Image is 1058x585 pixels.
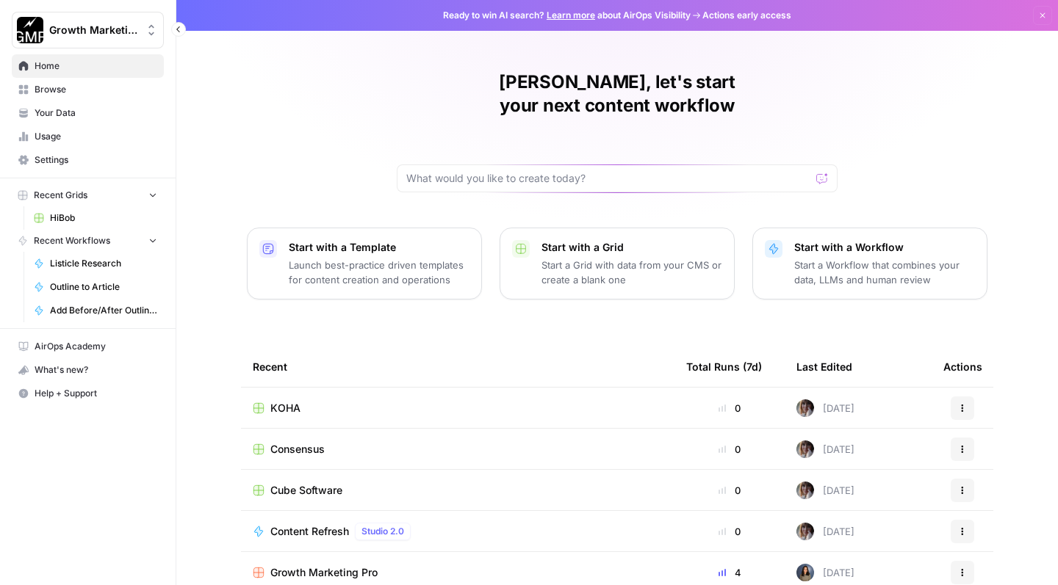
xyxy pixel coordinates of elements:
[253,401,663,415] a: KOHA
[253,523,663,540] a: Content RefreshStudio 2.0
[27,299,164,322] a: Add Before/After Outline to KB
[12,184,164,206] button: Recent Grids
[34,189,87,202] span: Recent Grids
[12,148,164,172] a: Settings
[34,234,110,247] span: Recent Workflows
[253,483,663,498] a: Cube Software
[247,228,482,299] button: Start with a TemplateLaunch best-practice driven templates for content creation and operations
[50,304,157,317] span: Add Before/After Outline to KB
[796,440,814,458] img: rw7z87w77s6b6ah2potetxv1z3h6
[406,171,810,186] input: What would you like to create today?
[796,399,814,417] img: rw7z87w77s6b6ah2potetxv1z3h6
[270,483,342,498] span: Cube Software
[12,101,164,125] a: Your Data
[397,70,838,117] h1: [PERSON_NAME], let's start your next content workflow
[35,59,157,73] span: Home
[443,9,691,22] span: Ready to win AI search? about AirOps Visibility
[500,228,735,299] button: Start with a GridStart a Grid with data from your CMS or create a blank one
[12,78,164,101] a: Browse
[796,440,854,458] div: [DATE]
[270,401,301,415] span: KOHA
[796,564,854,581] div: [DATE]
[253,565,663,580] a: Growth Marketing Pro
[796,564,814,581] img: q840ambyqsdkpt4363qgssii3vef
[12,335,164,358] a: AirOps Academy
[12,359,163,381] div: What's new?
[49,23,138,37] span: Growth Marketing Pro
[794,258,975,287] p: Start a Workflow that combines your data, LLMs and human review
[796,523,854,540] div: [DATE]
[253,346,663,387] div: Recent
[796,523,814,540] img: rw7z87w77s6b6ah2potetxv1z3h6
[686,401,773,415] div: 0
[270,565,378,580] span: Growth Marketing Pro
[686,346,762,387] div: Total Runs (7d)
[541,258,722,287] p: Start a Grid with data from your CMS or create a blank one
[289,258,469,287] p: Launch best-practice driven templates for content creation and operations
[270,524,349,539] span: Content Refresh
[35,130,157,143] span: Usage
[796,482,814,499] img: rw7z87w77s6b6ah2potetxv1z3h6
[686,524,773,539] div: 0
[12,12,164,48] button: Workspace: Growth Marketing Pro
[12,358,164,382] button: What's new?
[686,483,773,498] div: 0
[943,346,982,387] div: Actions
[50,257,157,270] span: Listicle Research
[27,275,164,299] a: Outline to Article
[686,442,773,457] div: 0
[35,340,157,353] span: AirOps Academy
[547,10,595,21] a: Learn more
[12,230,164,252] button: Recent Workflows
[794,240,975,255] p: Start with a Workflow
[796,346,852,387] div: Last Edited
[12,382,164,405] button: Help + Support
[270,442,325,457] span: Consensus
[50,280,157,294] span: Outline to Article
[361,525,404,538] span: Studio 2.0
[12,125,164,148] a: Usage
[50,211,157,225] span: HiBob
[289,240,469,255] p: Start with a Template
[17,17,43,43] img: Growth Marketing Pro Logo
[796,399,854,417] div: [DATE]
[35,387,157,400] span: Help + Support
[12,54,164,78] a: Home
[27,252,164,275] a: Listicle Research
[35,153,157,167] span: Settings
[752,228,987,299] button: Start with a WorkflowStart a Workflow that combines your data, LLMs and human review
[35,83,157,96] span: Browse
[253,442,663,457] a: Consensus
[686,565,773,580] div: 4
[702,9,791,22] span: Actions early access
[35,106,157,120] span: Your Data
[541,240,722,255] p: Start with a Grid
[796,482,854,499] div: [DATE]
[27,206,164,230] a: HiBob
